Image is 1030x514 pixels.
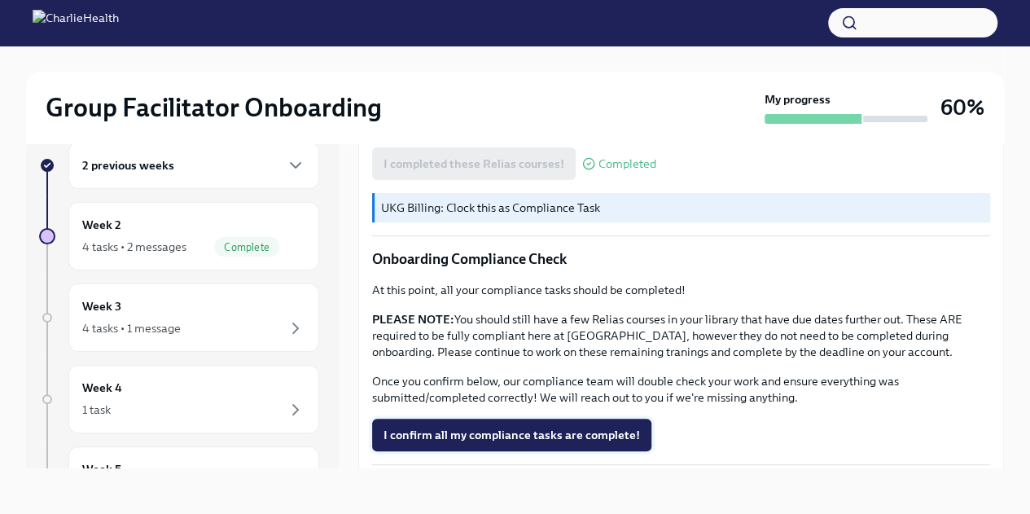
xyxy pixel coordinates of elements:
div: 2 previous weeks [68,142,319,189]
h6: Week 2 [82,216,121,234]
p: You should still have a few Relias courses in your library that have due dates further out. These... [372,311,990,360]
h3: 60% [940,93,984,122]
h6: 2 previous weeks [82,156,174,174]
a: Week 34 tasks • 1 message [39,283,319,352]
span: Complete [214,241,279,253]
div: 4 tasks • 1 message [82,320,181,336]
img: CharlieHealth [33,10,119,36]
div: 4 tasks • 2 messages [82,239,186,255]
span: Completed [598,158,656,170]
strong: My progress [765,91,831,108]
a: Week 24 tasks • 2 messagesComplete [39,202,319,270]
h6: Week 3 [82,297,121,315]
a: Week 41 task [39,365,319,433]
strong: PLEASE NOTE: [372,312,454,327]
p: Once you confirm below, our compliance team will double check your work and ensure everything was... [372,373,990,406]
p: UKG Billing: Clock this as Compliance Task [381,200,984,216]
p: At this point, all your compliance tasks should be completed! [372,282,990,298]
div: 1 task [82,402,111,418]
h6: Week 5 [82,460,121,478]
span: I confirm all my compliance tasks are complete! [384,427,640,443]
button: I confirm all my compliance tasks are complete! [372,419,651,451]
h6: Week 4 [82,379,122,397]
p: Onboarding Compliance Check [372,249,990,269]
h2: Group Facilitator Onboarding [46,91,382,124]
